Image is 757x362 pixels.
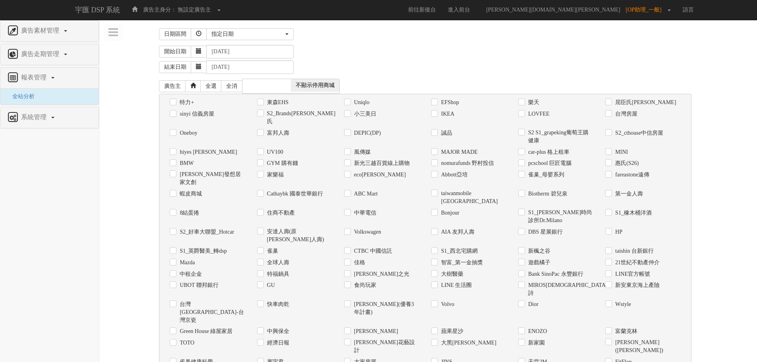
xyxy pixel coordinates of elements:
label: 新安東京海上產險 [613,281,660,289]
label: S1_西北宅購網 [439,247,478,255]
label: [PERSON_NAME] [352,327,398,335]
label: S1_英爵醫美_轉dsp [178,247,227,255]
span: 系統管理 [19,114,50,120]
label: Volkswagen [352,228,381,236]
label: CTBC 中國信託 [352,247,392,255]
label: Mazda [178,259,195,267]
label: IKEA [439,110,454,118]
span: 無設定廣告主 [178,7,211,13]
label: 蝦皮商城 [178,190,202,198]
label: 特福鍋具 [265,270,289,278]
a: 廣告素材管理 [6,25,93,37]
label: 佳格 [352,259,365,267]
span: [PERSON_NAME][DOMAIN_NAME][PERSON_NAME] [482,7,624,13]
label: 食尚玩家 [352,281,376,289]
label: 富邦人壽 [265,129,289,137]
span: [OP助理_一般] [626,7,666,13]
label: 誠品 [439,129,452,137]
label: 大黑[PERSON_NAME] [439,339,496,347]
label: hiyes [PERSON_NAME] [178,148,237,156]
a: 廣告走期管理 [6,48,93,61]
label: 惠氏(S26) [613,159,639,167]
label: 新家園 [526,339,545,347]
label: Volvo [439,300,454,308]
label: MINI [613,148,628,156]
label: DBS 星展銀行 [526,228,563,236]
label: BMW [178,159,194,167]
button: 指定日期 [206,28,294,40]
label: 大樹醫藥 [439,270,463,278]
label: GYM 購有錢 [265,159,298,167]
label: S1_[PERSON_NAME]時尚診所Dr.Milano [526,209,593,225]
label: 快車肉乾 [265,300,289,308]
label: [PERSON_NAME]之光 [352,270,409,278]
label: AIA 友邦人壽 [439,228,474,236]
label: LINE官方帳號 [613,270,650,278]
label: 智富_第一金抽獎 [439,259,483,267]
label: taishin 台新銀行 [613,247,654,255]
label: 富蘭克林 [613,327,637,335]
label: Uniqlo [352,99,370,106]
label: 小三美日 [352,110,376,118]
label: GU [265,281,275,289]
label: 雀巢_母嬰系列 [526,171,564,179]
label: EFShop [439,99,459,106]
label: Bank SinoPac 永豐銀行 [526,270,583,278]
label: Cathaybk 國泰世華銀行 [265,190,323,198]
label: Wstyle [613,300,631,308]
label: 家樂福 [265,171,284,179]
label: LINE 生活圈 [439,281,472,289]
label: [PERSON_NAME]([PERSON_NAME]) [613,339,680,354]
label: 東森EHS [265,99,288,106]
label: ABC Mart [352,190,378,198]
label: nomurafunds 野村投信 [439,159,494,167]
label: 全球人壽 [265,259,289,267]
a: 全站分析 [6,93,35,99]
label: 中華電信 [352,209,376,217]
label: 蘋果星沙 [439,327,463,335]
label: S2_cthouse中信房屋 [613,129,663,137]
label: sinyi 信義房屋 [178,110,214,118]
label: car-plus 格上租車 [526,148,569,156]
label: S1_橡木桶洋酒 [613,209,652,217]
label: UV100 [265,148,283,156]
label: 21世紀不動產仲介 [613,259,660,267]
label: S2 S1_grapeking葡萄王購健康 [526,129,593,145]
a: 全選 [200,80,222,92]
a: 系統管理 [6,111,93,124]
label: 雀巢 [265,247,278,255]
label: MAJOR MADE [439,148,478,156]
label: S2_好車大聯盟_Hotcar [178,228,234,236]
label: Biotherm 碧兒泉 [526,190,567,198]
label: 中租企金 [178,270,202,278]
label: eco[PERSON_NAME] [352,171,406,179]
label: 樂天 [526,99,539,106]
label: HP [613,228,622,236]
label: LOVFEE [526,110,550,118]
span: 報表管理 [19,74,50,81]
label: S2_Brands[PERSON_NAME]氏 [265,110,332,126]
label: ENOZO [526,327,547,335]
label: pcschool 巨匠電腦 [526,159,571,167]
span: 廣告主身分： [143,7,176,13]
label: [PERSON_NAME]發想居家文創 [178,170,245,186]
label: 風傳媒 [352,148,371,156]
label: 8結蛋捲 [178,209,199,217]
label: 第一金人壽 [613,190,643,198]
label: 台灣[GEOGRAPHIC_DATA]-台灣京瓷 [178,300,245,324]
a: 報表管理 [6,72,93,84]
label: TOTO [178,339,194,347]
label: taiwanmobile [GEOGRAPHIC_DATA] [439,190,506,205]
label: MIROS[DEMOGRAPHIC_DATA]詩 [526,281,593,297]
label: 經濟日報 [265,339,289,347]
div: 指定日期 [211,30,284,38]
label: [PERSON_NAME]花藝設計 [352,339,419,354]
label: [PERSON_NAME](優養3年計畫) [352,300,419,316]
span: 廣告素材管理 [19,27,63,34]
label: 屈臣氏[PERSON_NAME] [613,99,676,106]
label: 新光三越百貨線上購物 [352,159,410,167]
label: 安達人壽(原[PERSON_NAME]人壽) [265,228,332,244]
label: Dior [526,300,538,308]
label: 新楓之谷 [526,247,550,255]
